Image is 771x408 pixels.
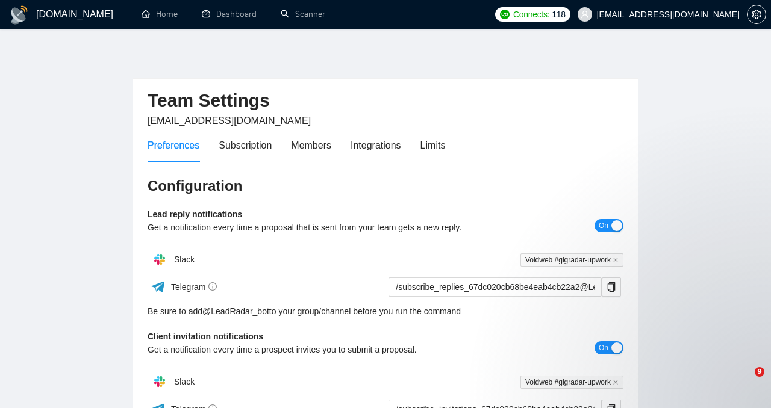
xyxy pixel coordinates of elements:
[148,116,311,126] span: [EMAIL_ADDRESS][DOMAIN_NAME]
[174,377,195,386] span: Slack
[174,255,195,264] span: Slack
[581,10,589,19] span: user
[148,138,199,153] div: Preferences
[202,304,269,318] a: @LeadRadar_bot
[520,253,623,267] span: Voidweb #gigradar-upwork
[219,138,272,153] div: Subscription
[420,138,446,153] div: Limits
[602,282,620,292] span: copy
[148,176,623,196] h3: Configuration
[747,10,766,19] a: setting
[291,138,331,153] div: Members
[602,277,621,297] button: copy
[148,343,505,356] div: Get a notification every time a prospect invites you to submit a proposal.
[500,10,510,19] img: upwork-logo.png
[351,138,401,153] div: Integrations
[151,279,166,294] img: ww3wtPAAAAAElFTkSuQmCC
[10,5,29,25] img: logo
[281,9,325,19] a: searchScanner
[552,8,565,21] span: 118
[148,247,172,271] img: hpQkSZIkSZIkSZIkSZIkSZIkSZIkSZIkSZIkSZIkSZIkSZIkSZIkSZIkSZIkSZIkSZIkSZIkSZIkSZIkSZIkSZIkSZIkSZIkS...
[613,257,619,263] span: close
[148,88,623,113] h2: Team Settings
[513,8,549,21] span: Connects:
[148,209,242,219] b: Lead reply notifications
[748,10,766,19] span: setting
[208,282,217,291] span: info-circle
[171,282,217,292] span: Telegram
[520,376,623,389] span: Voidweb #gigradar-upwork
[755,367,764,377] span: 9
[599,219,608,232] span: On
[730,367,759,396] iframe: Intercom live chat
[148,304,623,318] div: Be sure to add to your group/channel before you run the command
[202,9,257,19] a: dashboardDashboard
[148,221,505,234] div: Get a notification every time a proposal that is sent from your team gets a new reply.
[148,369,172,394] img: hpQkSZIkSZIkSZIkSZIkSZIkSZIkSZIkSZIkSZIkSZIkSZIkSZIkSZIkSZIkSZIkSZIkSZIkSZIkSZIkSZIkSZIkSZIkSZIkS...
[142,9,178,19] a: homeHome
[148,332,263,341] b: Client invitation notifications
[747,5,766,24] button: setting
[613,379,619,385] span: close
